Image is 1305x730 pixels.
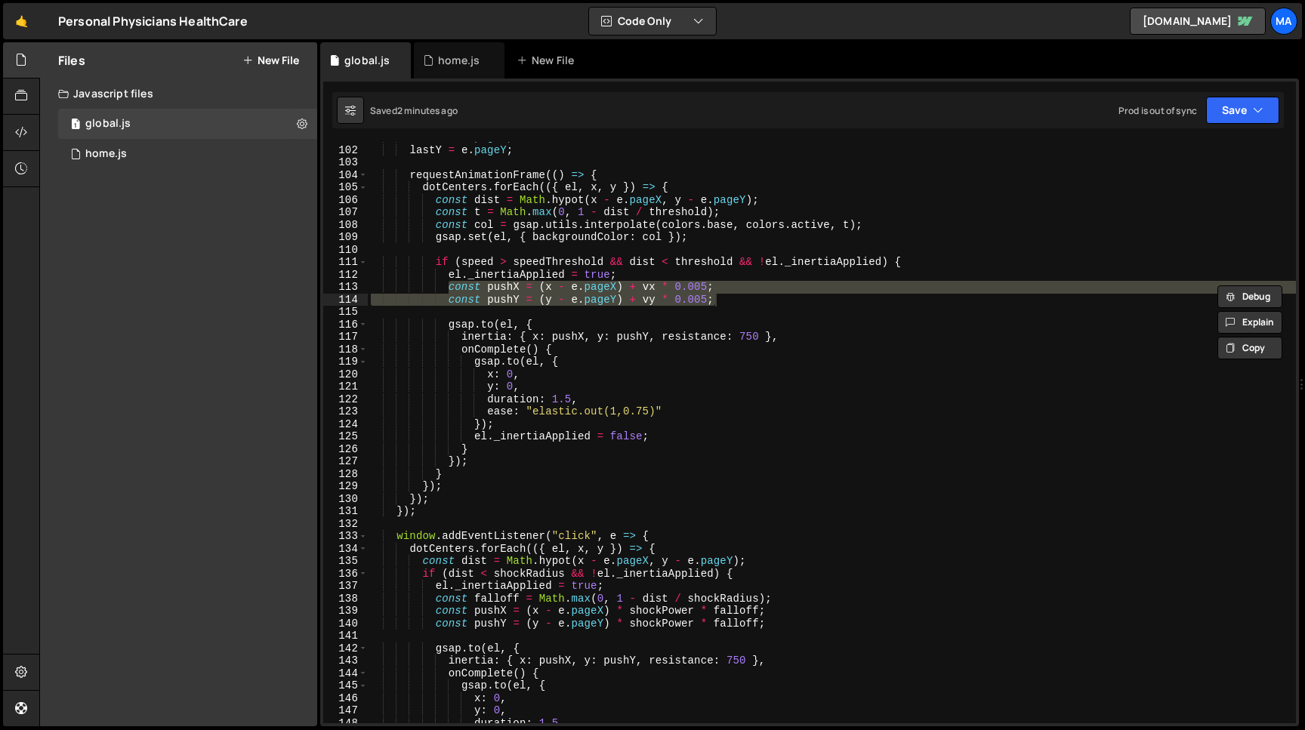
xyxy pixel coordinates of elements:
div: Saved [370,104,458,117]
div: 114 [323,294,368,306]
div: 109 [323,231,368,244]
div: 132 [323,518,368,531]
div: 128 [323,468,368,481]
div: global.js [85,117,131,131]
div: 141 [323,630,368,642]
div: Javascript files [40,79,317,109]
div: 129 [323,480,368,493]
div: 115 [323,306,368,319]
div: 116 [323,319,368,331]
div: 106 [323,194,368,207]
div: 140 [323,618,368,630]
div: 148 [323,717,368,730]
div: 110 [323,244,368,257]
div: 127 [323,455,368,468]
div: Prod is out of sync [1118,104,1197,117]
div: 104 [323,169,368,182]
div: 120 [323,368,368,381]
div: 17171/47431.js [58,139,317,169]
div: 138 [323,593,368,605]
button: Code Only [589,8,716,35]
div: 103 [323,156,368,169]
div: 2 minutes ago [397,104,458,117]
div: 125 [323,430,368,443]
div: 144 [323,667,368,680]
a: Ma [1270,8,1297,35]
div: 122 [323,393,368,406]
div: 124 [323,418,368,431]
div: Personal Physicians HealthCare [58,12,248,30]
div: home.js [438,53,480,68]
div: 105 [323,181,368,194]
div: 145 [323,679,368,692]
div: 108 [323,219,368,232]
div: 146 [323,692,368,705]
div: 143 [323,655,368,667]
div: 131 [323,505,368,518]
a: 🤙 [3,3,40,39]
div: New File [517,53,580,68]
div: 107 [323,206,368,219]
div: 133 [323,530,368,543]
div: 130 [323,493,368,506]
div: 147 [323,704,368,717]
div: 126 [323,443,368,456]
div: 112 [323,269,368,282]
div: 134 [323,543,368,556]
div: 113 [323,281,368,294]
div: 123 [323,405,368,418]
button: New File [242,54,299,66]
div: 135 [323,555,368,568]
div: 17171/47430.js [58,109,317,139]
button: Copy [1217,337,1282,359]
button: Explain [1217,311,1282,334]
div: 118 [323,343,368,356]
a: [DOMAIN_NAME] [1130,8,1266,35]
button: Save [1206,97,1279,124]
div: 102 [323,144,368,157]
span: 1 [71,119,80,131]
div: 121 [323,380,368,393]
div: 139 [323,605,368,618]
div: 111 [323,256,368,269]
div: 117 [323,331,368,343]
div: home.js [85,147,127,161]
button: Debug [1217,285,1282,308]
div: global.js [344,53,390,68]
h2: Files [58,52,85,69]
div: 142 [323,642,368,655]
div: 119 [323,356,368,368]
div: 136 [323,568,368,581]
div: 137 [323,580,368,593]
